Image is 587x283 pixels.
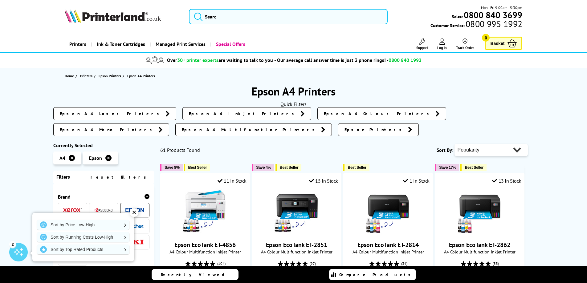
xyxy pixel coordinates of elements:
[456,38,474,50] a: Track Order
[125,238,144,246] a: OKI
[59,155,65,161] span: A4
[53,123,169,136] a: Epson A4 Mono Printers
[150,36,210,52] a: Managed Print Services
[65,9,181,24] a: Printerland Logo
[457,230,503,236] a: Epson EcoTank ET-2862
[91,174,149,180] a: reset filters
[127,74,155,78] span: Epson A4 Printers
[37,220,129,230] a: Sort by Price Low-High
[460,164,487,171] button: Best Seller
[310,258,316,269] span: (97)
[182,188,228,235] img: Epson EcoTank ET-4856
[65,73,75,79] a: Home
[357,241,419,249] a: Epson EcoTank ET-2814
[175,123,332,136] a: Epson A4 Multifunction Printers
[53,101,534,107] div: Quick Filters
[56,174,70,180] span: Filters
[275,164,302,171] button: Best Seller
[217,258,226,269] span: (104)
[125,224,144,228] img: Brother
[167,57,273,63] span: Over are waiting to talk to you
[91,36,150,52] a: Ink & Toner Cartridges
[490,39,504,47] span: Basket
[343,164,369,171] button: Best Seller
[274,230,320,236] a: Epson EcoTank ET-2851
[365,188,411,235] img: Epson EcoTank ET-2814
[210,36,250,52] a: Special Offers
[125,208,144,212] img: Epson
[439,165,456,170] span: Save 17%
[60,111,162,117] span: Epson A4 Laser Printers
[485,37,522,50] a: Basket 0
[125,240,144,245] img: OKI
[60,127,155,133] span: Epson A4 Mono Printers
[63,206,82,214] a: Xerox
[329,269,416,280] a: Compare Products
[99,73,123,79] a: Epson Printers
[481,5,522,10] span: Mon - Fri 9:00am - 5:30pm
[189,9,388,24] input: Searc
[280,165,299,170] span: Best Seller
[482,34,490,42] span: 0
[435,164,459,171] button: Save 17%
[365,230,411,236] a: Epson EcoTank ET-2814
[492,178,521,184] div: 13 In Stock
[160,147,200,153] span: 61 Products Found
[347,249,430,255] span: A4 Colour Multifunction Inkjet Printer
[493,258,499,269] span: (33)
[274,188,320,235] img: Epson EcoTank ET-2851
[256,165,271,170] span: Save 4%
[80,73,92,79] span: Printers
[37,245,129,254] a: Sort by Top Rated Products
[125,206,144,214] a: Epson
[464,9,522,21] b: 0800 840 3699
[65,9,161,23] img: Printerland Logo
[94,208,113,212] img: Kyocera
[463,12,522,18] a: 0800 840 3699
[80,73,94,79] a: Printers
[266,241,327,249] a: Epson EcoTank ET-2851
[344,127,405,133] span: Epson Printers
[53,107,176,120] a: Epson A4 Laser Printers
[324,111,432,117] span: Epson A4 Colour Printers
[438,249,521,255] span: A4 Colour Multifunction Inkjet Printer
[457,188,503,235] img: Epson EcoTank ET-2862
[189,111,297,117] span: Epson A4 Inkjet Printers
[317,107,446,120] a: Epson A4 Colour Printers
[182,230,228,236] a: Epson EcoTank ET-4856
[430,21,522,28] span: Customer Service:
[164,249,247,255] span: A4 Colour Multifunction Inkjet Printer
[182,127,318,133] span: Epson A4 Multifunction Printers
[9,241,16,248] div: 2
[174,241,236,249] a: Epson EcoTank ET-4856
[255,249,338,255] span: A4 Colour Multifunction Inkjet Printer
[274,57,422,63] span: - Our average call answer time is just 3 phone rings! -
[160,164,182,171] button: Save 8%
[188,165,207,170] span: Best Seller
[437,147,453,153] span: Sort By:
[161,272,231,277] span: Recently Viewed
[403,178,430,184] div: 1 In Stock
[401,258,407,269] span: (34)
[53,142,154,148] div: Currently Selected
[309,178,338,184] div: 15 In Stock
[437,38,447,50] a: Log In
[97,36,145,52] span: Ink & Toner Cartridges
[452,14,463,19] span: Sales:
[465,165,483,170] span: Best Seller
[465,21,522,27] span: 0800 995 1992
[449,241,510,249] a: Epson EcoTank ET-2862
[416,45,428,50] span: Support
[182,107,311,120] a: Epson A4 Inkjet Printers
[165,165,179,170] span: Save 8%
[218,178,247,184] div: 11 In Stock
[416,38,428,50] a: Support
[63,208,82,212] img: Xerox
[125,222,144,230] a: Brother
[89,155,102,161] span: Epson
[65,36,91,52] a: Printers
[389,57,422,63] span: 0800 840 1992
[37,232,129,242] a: Sort by Running Costs Low-High
[152,269,238,280] a: Recently Viewed
[437,45,447,50] span: Log In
